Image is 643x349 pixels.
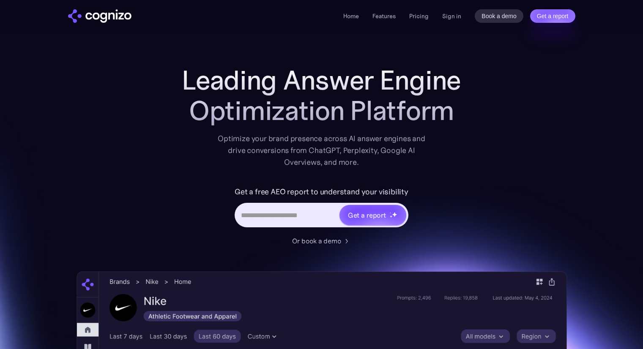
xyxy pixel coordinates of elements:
[292,236,341,246] div: Or book a demo
[68,9,131,23] a: home
[218,133,426,168] div: Optimize your brand presence across AI answer engines and drive conversions from ChatGPT, Perplex...
[235,185,408,199] label: Get a free AEO report to understand your visibility
[409,12,429,20] a: Pricing
[235,185,408,232] form: Hero URL Input Form
[530,9,575,23] a: Get a report
[153,65,491,126] h1: Leading Answer Engine Optimization Platform
[442,11,461,21] a: Sign in
[475,9,523,23] a: Book a demo
[348,210,386,220] div: Get a report
[68,9,131,23] img: cognizo logo
[292,236,351,246] a: Or book a demo
[372,12,396,20] a: Features
[390,212,391,213] img: star
[392,212,397,217] img: star
[390,215,393,218] img: star
[339,204,407,226] a: Get a reportstarstarstar
[343,12,359,20] a: Home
